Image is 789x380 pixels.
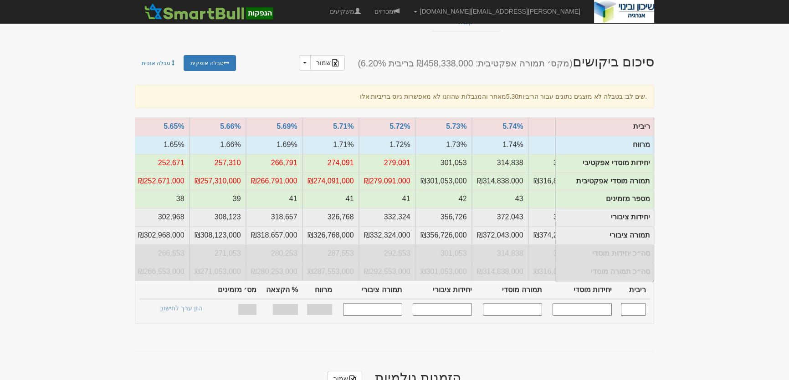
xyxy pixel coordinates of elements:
[359,263,415,281] td: סה״כ תמורה
[310,55,345,71] a: שמור
[190,244,246,263] td: סה״כ יחידות
[472,208,528,226] td: יחידות ציבורי
[133,244,190,263] td: סה״כ יחידות
[190,136,246,154] td: מרווח
[133,154,190,172] td: יחידות אפקטיבי
[359,154,415,172] td: יחידות אפקטיבי
[261,54,661,71] h2: סיכום ביקושים
[246,208,302,226] td: יחידות ציבורי
[472,226,528,244] td: תמורה ציבורי
[190,172,246,190] td: תמורה אפקטיבית
[302,281,336,299] th: מרווח
[133,136,190,154] td: מרווח
[302,172,359,190] td: תמורה אפקטיבית
[190,226,246,244] td: תמורה ציבורי
[212,281,261,299] th: מס׳ מזמינים
[302,244,359,263] td: סה״כ יחידות
[389,122,410,130] a: 5.72%
[359,172,415,190] td: תמורה אפקטיבית
[446,122,466,130] a: 5.73%
[556,227,654,245] td: תמורה ציבורי
[556,172,654,190] td: תמורה מוסדי אפקטיבית
[277,122,297,130] a: 5.69%
[528,154,585,172] td: יחידות אפקטיבי
[336,281,406,299] th: תמורה ציבורי
[528,226,585,244] td: תמורה ציבורי
[415,226,472,244] td: תמורה ציבורי
[190,154,246,172] td: יחידות אפקטיבי
[302,263,359,281] td: סה״כ תמורה
[415,190,472,208] td: מספר מזמינים
[358,58,572,68] small: (מקס׳ תמורה אפקטיבית: ₪458,338,000 בריבית 6.20%)
[528,244,585,263] td: סה״כ יחידות
[472,244,528,263] td: סה״כ יחידות
[556,117,654,136] td: ריבית
[472,154,528,172] td: יחידות אפקטיבי
[190,190,246,208] td: מספר מזמינים
[133,263,190,281] td: סה״כ תמורה
[359,226,415,244] td: תמורה ציבורי
[556,190,654,208] td: מספר מזמינים
[246,226,302,244] td: תמורה ציבורי
[164,122,184,130] a: 5.65%
[246,154,302,172] td: יחידות אפקטיבי
[472,136,528,154] td: מרווח
[133,172,190,190] td: תמורה אפקטיבית
[546,281,616,299] th: יחידות מוסדי
[246,190,302,208] td: מספר מזמינים
[220,122,241,130] a: 5.66%
[472,172,528,190] td: תמורה אפקטיבית
[302,154,359,172] td: יחידות אפקטיבי
[135,85,654,108] div: שים לב: בטבלה לא מוצגים נתונים עבור הריביות מאחר והמגבלות שהוזנו לא מאפשרות גיוס בריביות אלו.
[556,136,654,154] td: מרווח
[415,136,472,154] td: מרווח
[528,190,585,208] td: מספר מזמינים
[246,244,302,263] td: סה״כ יחידות
[528,136,585,154] td: מרווח
[359,190,415,208] td: מספר מזמינים
[415,172,472,190] td: תמורה אפקטיבית
[359,136,415,154] td: מרווח
[359,244,415,263] td: סה״כ יחידות
[556,208,654,227] td: יחידות ציבורי
[472,263,528,281] td: סה״כ תמורה
[415,154,472,172] td: יחידות אפקטיבי
[260,281,302,299] th: % הקצאה
[359,208,415,226] td: יחידות ציבורי
[133,190,190,208] td: מספר מזמינים
[615,281,650,299] th: ריבית
[133,208,190,226] td: יחידות ציבורי
[556,154,654,172] td: יחידות מוסדי אפקטיבי
[556,263,654,281] td: סה״כ תמורה מוסדי
[302,190,359,208] td: מספר מזמינים
[528,172,585,190] td: תמורה אפקטיבית
[302,208,359,226] td: יחידות ציבורי
[415,263,472,281] td: סה״כ תמורה
[302,226,359,244] td: תמורה ציבורי
[415,208,472,226] td: יחידות ציבורי
[246,136,302,154] td: מרווח
[506,92,518,101] div: 5.30
[302,136,359,154] td: מרווח
[246,172,302,190] td: תמורה אפקטיבית
[556,244,654,263] td: סה״כ יחידות מוסדי
[406,281,476,299] th: יחידות ציבורי
[528,263,585,281] td: סה״כ תמורה
[472,190,528,208] td: מספר מזמינים
[502,122,523,130] a: 5.74%
[246,263,302,281] td: סה״כ תמורה
[184,55,236,71] a: טבלה אופקית
[135,55,183,71] a: טבלה אנכית
[528,208,585,226] td: יחידות ציבורי
[332,59,339,66] img: excel-file-black.png
[333,122,354,130] a: 5.71%
[190,208,246,226] td: יחידות ציבורי
[133,226,190,244] td: תמורה ציבורי
[142,2,276,20] img: SmartBull Logo
[190,263,246,281] td: סה״כ תמורה
[476,281,546,299] th: תמורה מוסדי
[415,244,472,263] td: סה״כ יחידות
